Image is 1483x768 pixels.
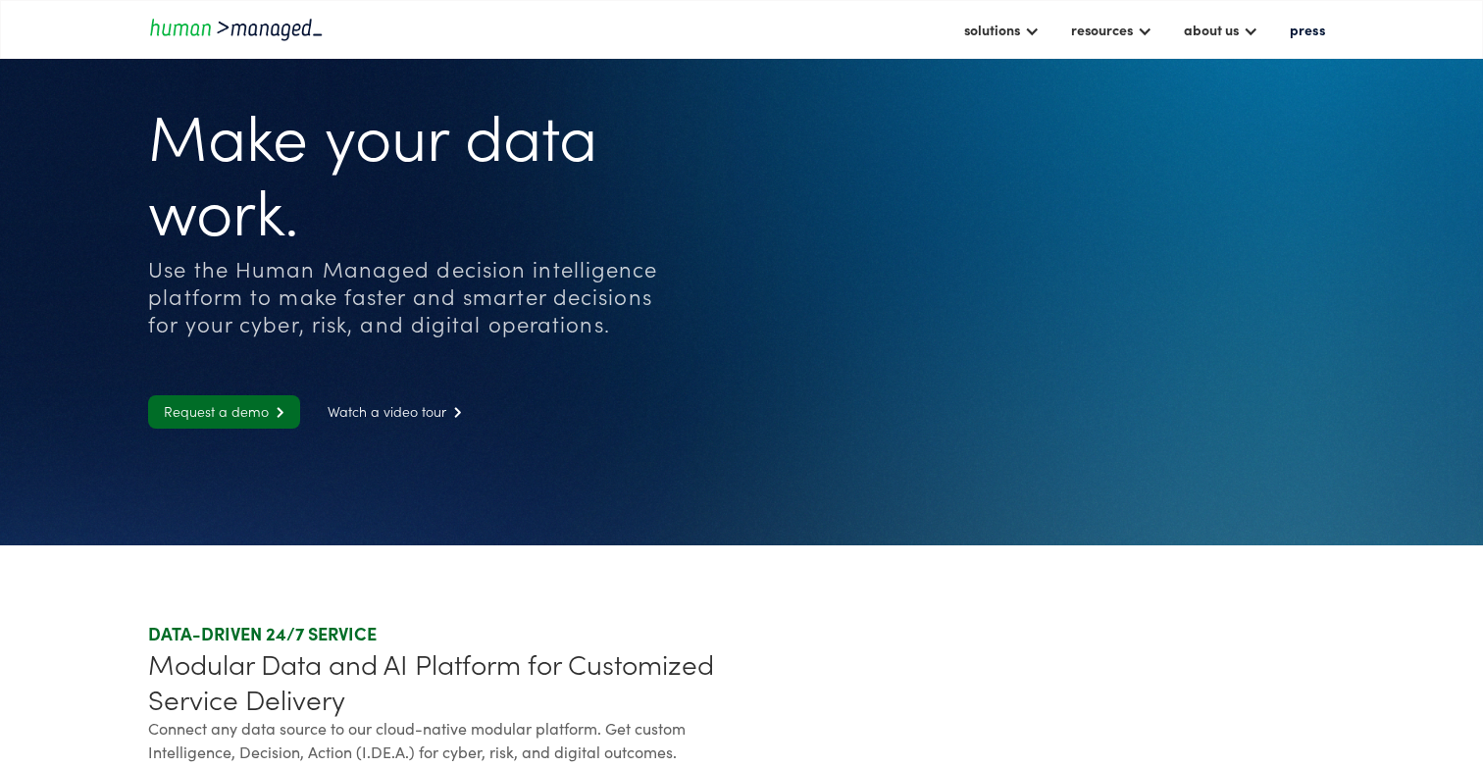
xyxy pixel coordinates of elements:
h1: Make your data work. [148,96,659,245]
div: solutions [964,18,1020,41]
div: DATA-DRIVEN 24/7 SERVICE [148,622,734,645]
div: Use the Human Managed decision intelligence platform to make faster and smarter decisions for you... [148,255,659,337]
div: about us [1184,18,1239,41]
span:  [269,406,284,419]
a: press [1280,13,1335,46]
div: Connect any data source to our cloud-native modular platform. Get custom Intelligence, Decision, ... [148,716,734,763]
a: Watch a video tour [312,395,478,429]
div: Modular Data and AI Platform for Customized Service Delivery [148,645,734,716]
span:  [446,406,462,419]
a: Request a demo [148,395,300,429]
div: resources [1071,18,1133,41]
